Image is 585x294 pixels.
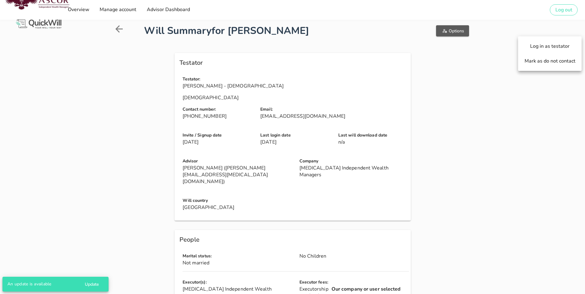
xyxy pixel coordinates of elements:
[99,6,136,13] span: Manage account
[260,139,331,145] p: [DATE]
[183,139,253,145] p: [DATE]
[68,6,89,13] span: Overview
[183,253,292,259] h4: Marital status:
[183,165,292,185] p: [PERSON_NAME] ([PERSON_NAME][EMAIL_ADDRESS][MEDICAL_DATA][DOMAIN_NAME])
[2,277,77,292] div: An update is available
[144,23,380,38] h1: Will Summary
[524,43,575,50] span: Log in as testator
[555,6,572,13] span: Log out
[183,94,409,101] p: [DEMOGRAPHIC_DATA]
[183,76,409,83] h4: Testator:
[183,279,292,286] h4: Executor(s):
[183,259,292,266] p: Not married
[299,158,409,165] h4: Company
[183,113,253,120] p: [PHONE_NUMBER]
[84,281,99,287] span: Update
[299,165,409,178] p: [MEDICAL_DATA] Independent Wealth Managers
[175,53,411,73] div: Testator
[183,158,292,165] h4: Advisor
[550,4,578,15] button: Log out
[183,204,409,211] p: [GEOGRAPHIC_DATA]
[260,132,331,139] h4: Last login date
[97,4,138,16] a: Manage account
[338,139,409,145] p: n/a
[299,279,409,286] h4: Executor fees:
[441,28,464,34] span: Options
[260,113,409,120] p: [EMAIL_ADDRESS][DOMAIN_NAME]
[299,253,409,259] p: No Children
[183,83,409,89] p: [PERSON_NAME] - [DEMOGRAPHIC_DATA]
[183,132,253,139] h4: Invite / Signup date
[518,39,582,53] button: Log in as testator
[518,54,582,68] button: Mark as do not contact
[212,24,309,37] span: for [PERSON_NAME]
[183,197,409,204] h4: Will country
[338,132,409,139] h4: Last will download date
[524,58,575,64] span: Mark as do not contact
[436,25,469,36] button: Options
[183,106,253,113] h4: Contact number:
[260,106,409,113] h4: Email:
[144,4,192,16] a: Advisor Dashboard
[66,4,91,16] a: Overview
[80,279,104,290] button: Update
[175,230,411,250] div: People
[146,6,190,13] span: Advisor Dashboard
[15,18,63,30] img: Logo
